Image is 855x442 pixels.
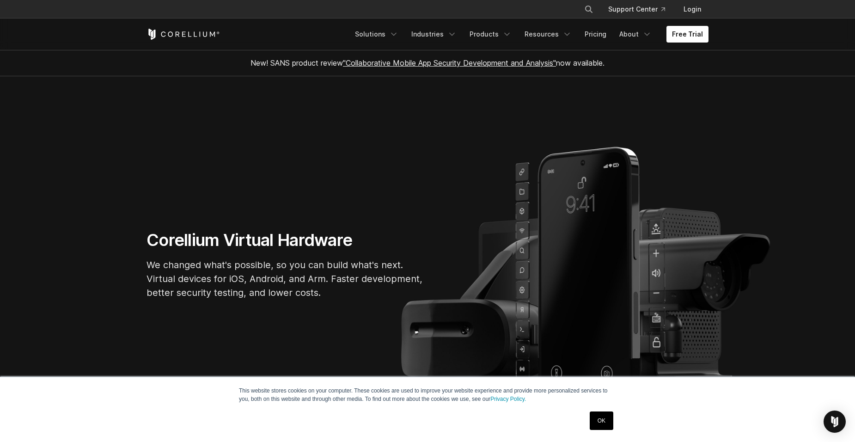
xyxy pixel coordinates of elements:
[519,26,577,43] a: Resources
[250,58,605,68] span: New! SANS product review now available.
[666,26,708,43] a: Free Trial
[601,1,672,18] a: Support Center
[343,58,556,68] a: "Collaborative Mobile App Security Development and Analysis"
[147,29,220,40] a: Corellium Home
[349,26,708,43] div: Navigation Menu
[239,387,616,403] p: This website stores cookies on your computer. These cookies are used to improve your website expe...
[573,1,708,18] div: Navigation Menu
[464,26,517,43] a: Products
[147,258,424,300] p: We changed what's possible, so you can build what's next. Virtual devices for iOS, Android, and A...
[406,26,462,43] a: Industries
[579,26,612,43] a: Pricing
[590,411,613,430] a: OK
[147,230,424,251] h1: Corellium Virtual Hardware
[349,26,404,43] a: Solutions
[614,26,657,43] a: About
[490,396,526,402] a: Privacy Policy.
[824,411,846,433] div: Open Intercom Messenger
[580,1,597,18] button: Search
[676,1,708,18] a: Login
